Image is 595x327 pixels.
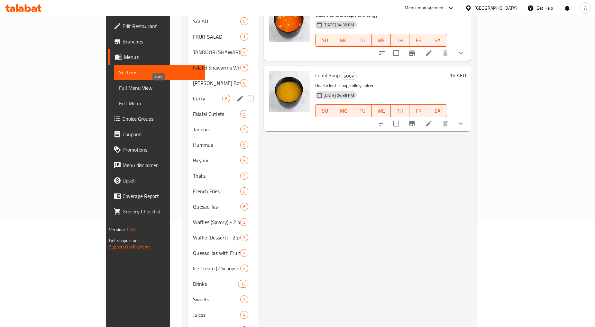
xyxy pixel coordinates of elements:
div: French Fries5 [188,183,259,199]
div: Biryani3 [188,153,259,168]
span: Full Menu View [119,84,200,92]
img: Tomato Soup [269,1,310,42]
div: FRUIT SALAD1 [188,29,259,44]
span: WE [374,36,388,45]
span: A [584,5,587,12]
div: items [240,249,248,257]
div: items [240,48,248,56]
span: 3 [241,173,248,179]
span: 4 [241,312,248,318]
div: Tandoori2 [188,122,259,137]
span: TU [356,36,369,45]
span: 5 [241,111,248,117]
span: SOUP [341,72,357,80]
span: Grocery Checklist [123,208,200,215]
div: Juices4 [188,307,259,322]
button: MO [334,104,353,117]
span: Menu disclaimer [123,161,200,169]
span: SA [431,106,444,116]
a: Edit menu item [425,49,433,57]
span: Get support on: [109,236,139,245]
div: items [240,265,248,272]
div: Hummus5 [188,137,259,153]
span: 1.0.0 [126,225,136,234]
span: Select to update [389,46,403,60]
span: Branches [123,38,200,45]
span: 2 [241,126,248,133]
button: delete [438,116,453,131]
span: Ice Cream (2 Scoops) [193,265,240,272]
a: Coupons [108,126,205,142]
span: Upsell [123,177,200,184]
button: SU [315,34,334,47]
button: Branch-specific-item [404,45,420,61]
span: [DATE] 04:38 PM [321,22,357,28]
span: TANDOORI SHAWARMA [193,48,240,56]
span: Version: [109,225,125,234]
button: TH [391,34,409,47]
a: Menus [108,49,205,65]
div: Quesadillas [193,203,240,210]
h6: 16 AED [450,71,466,80]
span: 13 [238,281,248,287]
button: show more [453,116,469,131]
button: FR [409,34,428,47]
span: Quesadillas with Fruit Filling [193,249,240,257]
button: FR [409,104,428,117]
span: Sweets [193,295,240,303]
span: Promotions [123,146,200,154]
div: items [240,311,248,319]
span: Thalis [193,172,240,180]
div: Falafel Shawarma Wraps [193,64,240,71]
span: 4 [241,250,248,256]
span: Coverage Report [123,192,200,200]
span: Drinks [193,280,238,288]
div: Falafel Cutlets [193,110,240,118]
div: Falafel Shawarma Wraps5 [188,60,259,75]
button: TU [353,104,372,117]
div: Waffles (Savory) - 2 pcs [193,218,240,226]
div: items [240,156,248,164]
svg: Show Choices [457,49,465,57]
span: Sections [119,69,200,76]
span: Waffle (Dessert) - 2 pcs [193,234,240,241]
div: items [240,295,248,303]
span: SALAD [193,17,240,25]
span: TH [393,36,407,45]
a: Promotions [108,142,205,157]
span: 6 [241,80,248,86]
span: FR [412,36,426,45]
div: Thalis3 [188,168,259,183]
div: items [240,218,248,226]
svg: Show Choices [457,120,465,127]
button: WE [372,34,390,47]
div: items [240,141,248,149]
span: French Fries [193,187,240,195]
a: Edit Restaurant [108,18,205,34]
button: SA [428,34,447,47]
div: items [240,79,248,87]
span: WE [374,106,388,116]
span: Edit Menu [119,99,200,107]
span: Lentil Soup [315,70,340,80]
button: WE [372,104,390,117]
div: items [240,17,248,25]
a: Choice Groups [108,111,205,126]
span: 5 [241,188,248,194]
span: 3 [241,219,248,225]
button: Branch-specific-item [404,116,420,131]
a: Sections [114,65,205,80]
span: 3 [241,235,248,241]
span: SU [318,106,332,116]
span: SA [431,36,444,45]
div: Waffles (Savory) - 2 pcs3 [188,214,259,230]
span: Biryani [193,156,240,164]
span: 6 [223,96,230,102]
div: Menu-management [405,4,444,12]
div: Quesadillas6 [188,199,259,214]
